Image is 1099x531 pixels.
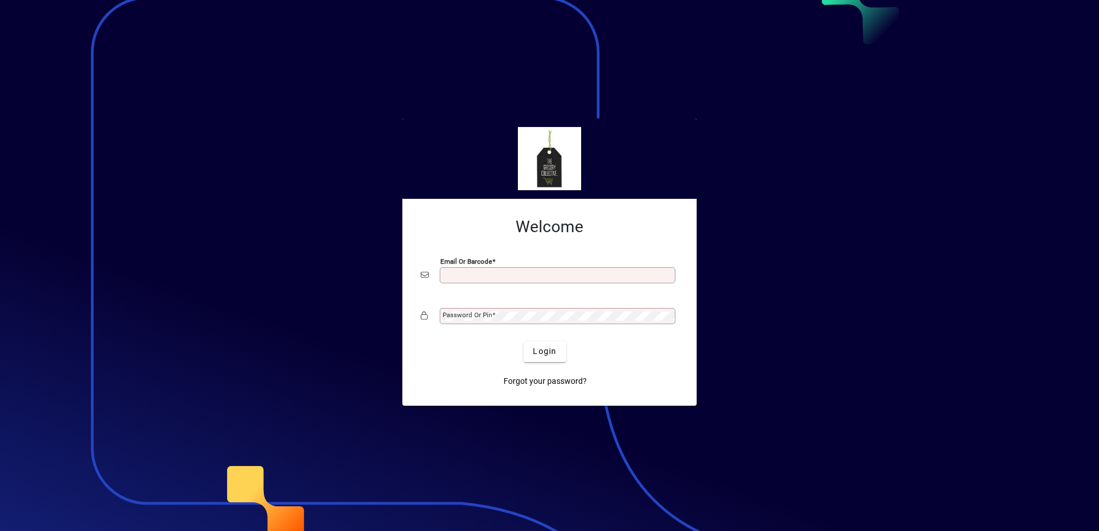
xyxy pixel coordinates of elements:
a: Forgot your password? [499,371,591,392]
span: Login [533,345,556,357]
mat-label: Password or Pin [443,311,492,319]
button: Login [524,341,566,362]
h2: Welcome [421,217,678,237]
mat-label: Email or Barcode [440,257,492,265]
span: Forgot your password? [504,375,587,387]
